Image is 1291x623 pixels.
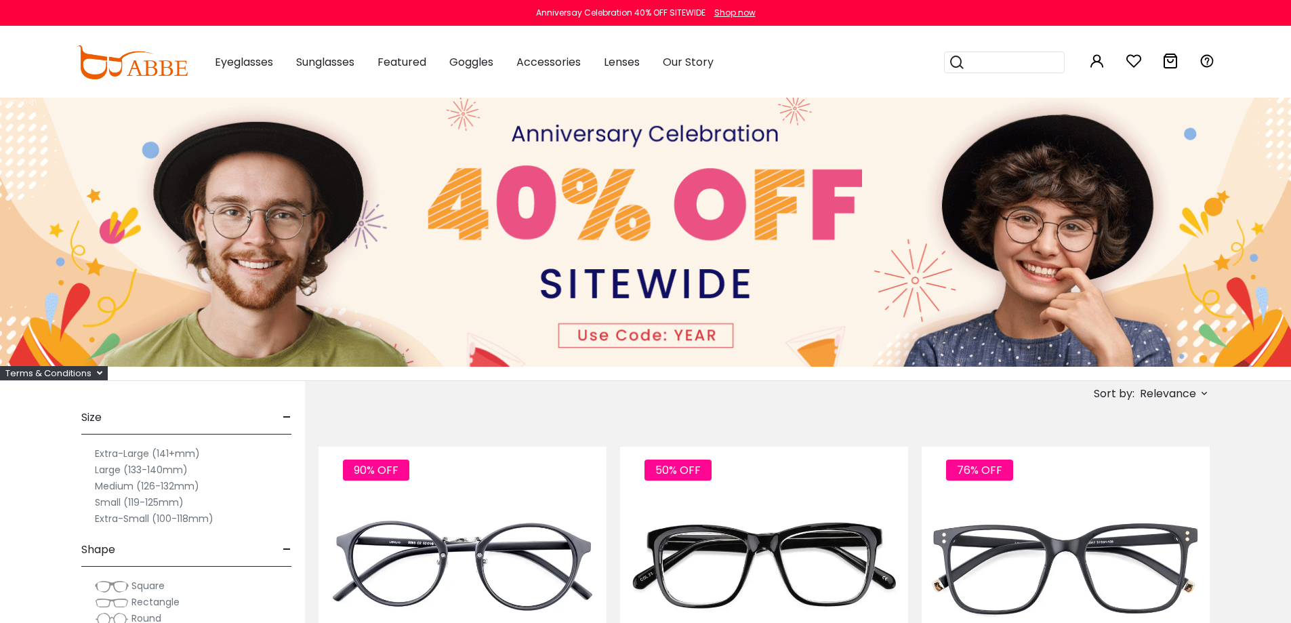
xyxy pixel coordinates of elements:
[77,45,188,79] img: abbeglasses.com
[644,460,712,481] span: 50% OFF
[536,7,705,19] div: Anniversay Celebration 40% OFF SITEWIDE
[95,478,199,494] label: Medium (126-132mm)
[604,54,640,70] span: Lenses
[283,401,291,434] span: -
[714,7,756,19] div: Shop now
[95,445,200,462] label: Extra-Large (141+mm)
[663,54,714,70] span: Our Story
[81,401,102,434] span: Size
[1140,382,1196,406] span: Relevance
[708,7,756,18] a: Shop now
[946,460,1013,481] span: 76% OFF
[283,534,291,566] span: -
[516,54,581,70] span: Accessories
[81,534,115,566] span: Shape
[1094,386,1134,401] span: Sort by:
[95,510,213,527] label: Extra-Small (100-118mm)
[131,595,180,609] span: Rectangle
[343,460,409,481] span: 90% OFF
[131,579,165,592] span: Square
[95,462,188,478] label: Large (133-140mm)
[95,596,129,609] img: Rectangle.png
[215,54,273,70] span: Eyeglasses
[95,494,184,510] label: Small (119-125mm)
[449,54,493,70] span: Goggles
[377,54,426,70] span: Featured
[296,54,354,70] span: Sunglasses
[95,580,129,593] img: Square.png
